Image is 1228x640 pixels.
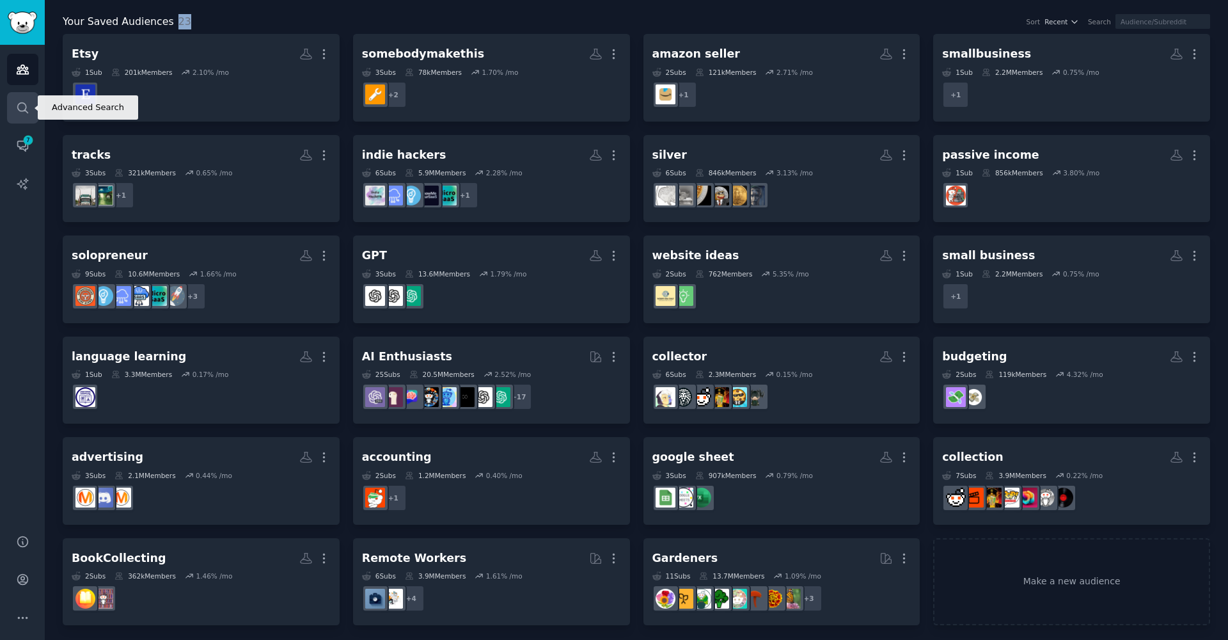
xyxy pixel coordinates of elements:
[72,449,143,465] div: advertising
[365,286,385,306] img: GPTStore
[405,68,462,77] div: 78k Members
[362,168,396,177] div: 6 Sub s
[699,572,764,580] div: 13.7M Members
[383,387,403,407] img: LocalLLaMA
[652,550,718,566] div: Gardeners
[63,14,174,30] span: Your Saved Audiences
[405,572,466,580] div: 3.9M Members
[409,370,475,379] div: 20.5M Members
[353,337,630,424] a: AI Enthusiasts25Subs20.5MMembers2.52% /mo+17ChatGPTOpenAIArtificialInteligenceartificialaiArtChat...
[362,550,466,566] div: Remote Workers
[1115,14,1210,29] input: Audience/Subreddit
[1035,488,1055,508] img: Cd_collectors
[365,589,385,609] img: work
[1018,488,1037,508] img: collecting
[491,387,510,407] img: ChatGPT
[1066,471,1103,480] div: 0.22 % /mo
[196,168,232,177] div: 0.65 % /mo
[193,68,229,77] div: 2.10 % /mo
[942,168,973,177] div: 1 Sub
[643,236,920,323] a: website ideas2Subs762Members5.35% /mowebsite_ideasWebsiteIdeaDaily
[72,168,106,177] div: 3 Sub s
[656,84,675,104] img: AmazonFBA
[670,81,697,108] div: + 1
[652,46,740,62] div: amazon seller
[362,269,396,278] div: 3 Sub s
[982,488,1002,508] img: MangaCollectors
[652,370,686,379] div: 6 Sub s
[985,370,1046,379] div: 119k Members
[196,572,232,580] div: 1.46 % /mo
[942,248,1035,264] div: small business
[643,337,920,424] a: collector6Subs2.3MMembers0.15% /moCollectorCorpsCookieCollectorMangaCollectorsgamecollectingwatch...
[942,68,973,77] div: 1 Sub
[75,387,95,407] img: languagelearning
[745,186,765,205] img: SilverSurfer
[933,34,1210,122] a: smallbusiness1Sub2.2MMembers0.75% /mo+1
[437,186,457,205] img: microsaas
[652,248,739,264] div: website ideas
[982,68,1043,77] div: 2.2M Members
[942,147,1039,163] div: passive income
[72,349,186,365] div: language learning
[362,471,396,480] div: 2 Sub s
[178,15,191,28] span: 23
[93,589,113,609] img: bookshelf
[709,387,729,407] img: MangaCollectors
[656,387,675,407] img: the_collector_lewds
[652,471,686,480] div: 3 Sub s
[200,269,237,278] div: 1.66 % /mo
[781,589,801,609] img: gardening
[93,286,113,306] img: Entrepreneur
[63,538,340,626] a: BookCollecting2Subs362kMembers1.46% /mobookshelfBookCollecting
[745,387,765,407] img: CollectorCorps
[486,572,523,580] div: 1.61 % /mo
[114,269,180,278] div: 10.6M Members
[656,186,675,205] img: Silverbugs
[673,186,693,205] img: Silver
[691,387,711,407] img: gamecollecting
[946,186,966,205] img: passive_income
[652,449,734,465] div: google sheet
[419,186,439,205] img: ShowMeYourSaaS
[656,286,675,306] img: WebsiteIdeaDaily
[942,81,969,108] div: + 1
[114,168,176,177] div: 321k Members
[773,269,809,278] div: 5.35 % /mo
[75,84,95,104] img: EtsySellers
[75,286,95,306] img: EntrepreneurRideAlong
[93,186,113,205] img: DriveByTruckers
[353,538,630,626] a: Remote Workers6Subs3.9MMembers1.61% /mo+4RemoteJobswork
[942,449,1003,465] div: collection
[486,471,523,480] div: 0.40 % /mo
[72,370,102,379] div: 1 Sub
[362,68,396,77] div: 3 Sub s
[380,81,407,108] div: + 2
[93,488,113,508] img: DiscordAdvertising
[946,387,966,407] img: budgetingforbeginners
[107,182,134,209] div: + 1
[362,449,432,465] div: accounting
[946,488,966,508] img: gamecollecting
[380,484,407,511] div: + 1
[179,283,206,310] div: + 3
[7,130,38,161] a: 7
[405,471,466,480] div: 1.2M Members
[63,236,340,323] a: solopreneur9Subs10.6MMembers1.66% /mo+3startupsmicrosaasSaaSSolopreneursSaaSEntrepreneurEntrepren...
[63,135,340,223] a: tracks3Subs321kMembers0.65% /mo+1DriveByTruckersTruckers
[933,538,1210,626] a: Make a new audience
[776,168,813,177] div: 3.13 % /mo
[643,34,920,122] a: amazon seller2Subs121kMembers2.71% /mo+1AmazonFBA
[985,471,1046,480] div: 3.9M Members
[982,168,1043,177] div: 856k Members
[63,337,340,424] a: language learning1Sub3.3MMembers0.17% /molanguagelearning
[365,84,385,104] img: SomebodyMakeThis
[63,34,340,122] a: Etsy1Sub201kMembers2.10% /moEtsySellers
[437,387,457,407] img: artificial
[72,147,111,163] div: tracks
[982,269,1043,278] div: 2.2M Members
[452,182,478,209] div: + 1
[933,337,1210,424] a: budgeting2Subs119kMembers4.32% /mobudgetbudgetingforbeginners
[933,236,1210,323] a: small business1Sub2.2MMembers0.75% /mo+1
[72,46,98,62] div: Etsy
